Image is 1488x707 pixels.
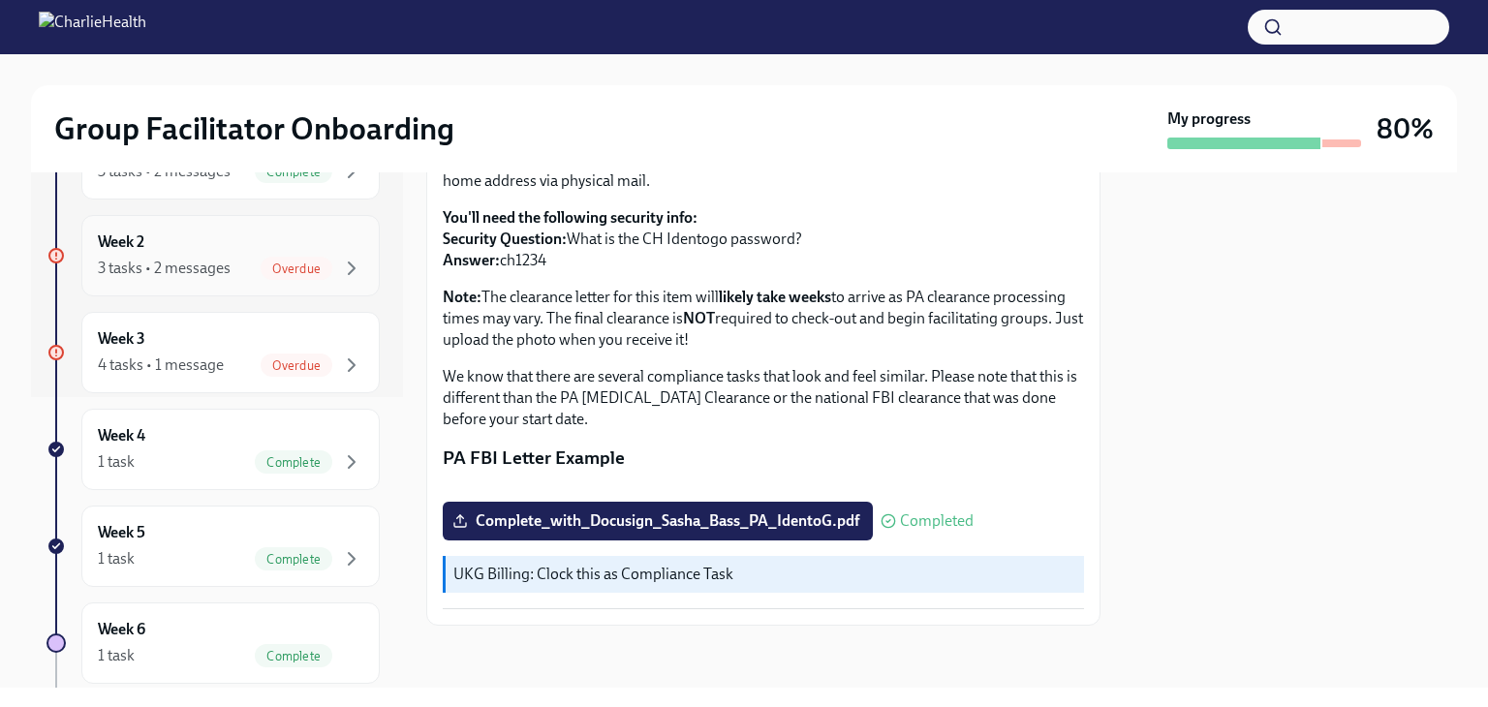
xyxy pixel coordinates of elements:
span: Overdue [261,261,332,276]
a: Week 34 tasks • 1 messageOverdue [46,312,380,393]
a: Week 61 taskComplete [46,602,380,684]
p: We know that there are several compliance tasks that look and feel similar. Please note that this... [443,366,1084,430]
strong: likely take weeks [719,288,831,306]
h6: Week 3 [98,328,145,350]
p: UKG Billing: Clock this as Compliance Task [453,564,1076,585]
strong: NOT [683,309,715,327]
p: PA FBI Letter Example [443,446,1084,471]
strong: Note: [443,288,481,306]
h2: Group Facilitator Onboarding [54,109,454,148]
div: 1 task [98,451,135,473]
strong: Answer: [443,251,500,269]
span: Complete [255,649,332,663]
div: 4 tasks • 1 message [98,354,224,376]
span: Complete [255,455,332,470]
p: The clearance letter for this item will to arrive as PA clearance processing times may vary. The ... [443,287,1084,351]
h6: Week 2 [98,231,144,253]
h6: Week 6 [98,619,145,640]
strong: Security Question: [443,230,567,248]
h6: Week 5 [98,522,145,543]
span: Complete [255,552,332,567]
div: 1 task [98,548,135,569]
strong: You'll need the following security info: [443,208,697,227]
a: Week 41 taskComplete [46,409,380,490]
h3: 80% [1377,111,1434,146]
a: Week 23 tasks • 2 messagesOverdue [46,215,380,296]
p: What is the CH Identogo password? ch1234 [443,207,1084,271]
span: Overdue [261,358,332,373]
div: 1 task [98,645,135,666]
h6: Week 4 [98,425,145,446]
strong: My progress [1167,108,1251,130]
img: CharlieHealth [39,12,146,43]
span: Complete_with_Docusign_Sasha_Bass_PA_IdentoG.pdf [456,511,859,531]
div: 3 tasks • 2 messages [98,258,231,279]
label: Complete_with_Docusign_Sasha_Bass_PA_IdentoG.pdf [443,502,873,540]
span: Completed [900,513,974,529]
a: Week 51 taskComplete [46,506,380,587]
